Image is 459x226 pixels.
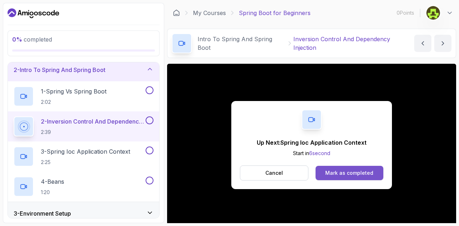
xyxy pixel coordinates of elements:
p: 3 - Spring Ioc Application Context [41,147,130,156]
button: user profile image [426,6,453,20]
p: Start in [257,150,366,157]
p: 2 - Inversion Control And Dependency Injection [41,117,144,126]
iframe: 2 - Inversion Control and Dependency Injection [167,64,456,226]
p: Intro To Spring And Spring Boot [198,35,286,52]
img: user profile image [426,6,440,20]
span: 0 % [12,36,22,43]
span: 6 second [309,150,330,156]
h3: 3 - Environment Setup [14,209,71,218]
button: 3-Environment Setup [8,202,159,225]
button: 2-Intro To Spring And Spring Boot [8,58,159,81]
button: Cancel [240,165,308,181]
p: Inversion Control And Dependency Injection [293,35,414,52]
p: 2:02 [41,98,107,106]
p: 1:20 [41,189,64,196]
p: Spring Boot for Beginners [239,9,311,17]
p: 4 - Beans [41,177,64,186]
a: My Courses [193,9,226,17]
a: Dashboard [173,9,180,16]
p: Cancel [265,169,283,177]
a: Dashboard [8,8,59,19]
p: Up Next: Spring Ioc Application Context [257,138,366,147]
p: 2:39 [41,129,144,136]
span: completed [12,36,52,43]
button: Mark as completed [316,166,383,180]
button: 3-Spring Ioc Application Context2:25 [14,146,153,167]
button: 1-Spring Vs Spring Boot2:02 [14,86,153,106]
button: 2-Inversion Control And Dependency Injection2:39 [14,116,153,136]
button: previous content [414,35,431,52]
button: next content [434,35,451,52]
p: 0 Points [397,9,414,16]
button: 4-Beans1:20 [14,177,153,197]
p: 2:25 [41,159,130,166]
p: 1 - Spring Vs Spring Boot [41,87,107,96]
div: Mark as completed [325,169,373,177]
h3: 2 - Intro To Spring And Spring Boot [14,66,105,74]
